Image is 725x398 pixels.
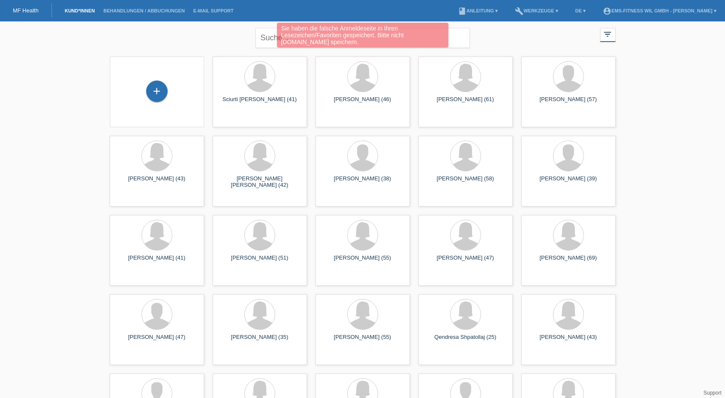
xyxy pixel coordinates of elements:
[147,84,167,99] div: Kund*in hinzufügen
[60,8,99,13] a: Kund*innen
[454,8,502,13] a: bookAnleitung ▾
[13,7,39,14] a: MF Health
[528,175,609,189] div: [PERSON_NAME] (39)
[425,96,506,110] div: [PERSON_NAME] (61)
[117,334,197,347] div: [PERSON_NAME] (47)
[528,254,609,268] div: [PERSON_NAME] (69)
[704,390,722,396] a: Support
[425,254,506,268] div: [PERSON_NAME] (47)
[528,96,609,110] div: [PERSON_NAME] (57)
[603,7,611,15] i: account_circle
[322,334,403,347] div: [PERSON_NAME] (55)
[189,8,238,13] a: E-Mail Support
[322,175,403,189] div: [PERSON_NAME] (38)
[277,23,448,48] div: Sie haben die falsche Anmeldeseite in Ihren Lesezeichen/Favoriten gespeichert. Bitte nicht [DOMAI...
[603,30,613,39] i: filter_list
[220,175,300,189] div: [PERSON_NAME] [PERSON_NAME] (42)
[322,254,403,268] div: [PERSON_NAME] (55)
[599,8,721,13] a: account_circleEMS-Fitness Wil GmbH - [PERSON_NAME] ▾
[220,334,300,347] div: [PERSON_NAME] (35)
[528,334,609,347] div: [PERSON_NAME] (43)
[220,254,300,268] div: [PERSON_NAME] (51)
[117,175,197,189] div: [PERSON_NAME] (43)
[99,8,189,13] a: Behandlungen / Abbuchungen
[220,96,300,110] div: Sciurti [PERSON_NAME] (41)
[511,8,563,13] a: buildWerkzeuge ▾
[322,96,403,110] div: [PERSON_NAME] (46)
[425,334,506,347] div: Qendresa Shpatollaj (25)
[117,254,197,268] div: [PERSON_NAME] (41)
[515,7,523,15] i: build
[571,8,590,13] a: DE ▾
[458,7,466,15] i: book
[425,175,506,189] div: [PERSON_NAME] (58)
